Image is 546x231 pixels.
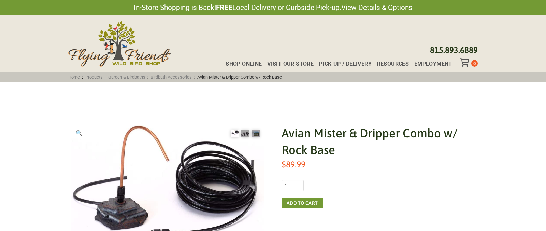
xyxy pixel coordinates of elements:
[430,45,478,55] a: 815.893.6889
[372,61,409,67] a: Resources
[267,61,314,67] span: Visit Our Store
[282,159,305,169] bdi: 89.99
[319,61,372,67] span: Pick-up / Delivery
[216,3,232,12] strong: FREE
[76,130,83,136] span: 🔍
[314,61,372,67] a: Pick-up / Delivery
[66,74,284,80] span: : : : :
[226,61,262,67] span: Shop Online
[195,74,284,80] span: Avian Mister & Dripper Combo w/ Rock Base
[341,3,413,12] a: View Details & Options
[282,159,286,169] span: $
[282,198,323,208] button: Add to cart
[66,74,82,80] a: Home
[220,61,262,67] a: Shop Online
[252,130,260,137] img: Avian Mister & Dripper Combo w/ Rock Base - Image 3
[409,61,452,67] a: Employment
[282,180,304,191] input: Product quantity
[134,3,413,13] span: In-Store Shopping is Back! Local Delivery or Curbside Pick-up.
[282,125,475,158] h1: Avian Mister & Dripper Combo w/ Rock Base
[231,130,239,137] img: Avian Mister & Dripper Combo w/ Rock Base
[106,74,147,80] a: Garden & Birdbaths
[262,61,314,67] a: Visit Our Store
[68,21,171,67] img: Flying Friends Wild Bird Shop Logo
[414,61,452,67] span: Employment
[473,61,476,66] span: 0
[71,125,87,141] a: View full-screen image gallery
[148,74,194,80] a: Birdbath Accessories
[241,130,249,137] img: Avian Mister & Dripper Combo w/ Rock Base - Image 2
[460,58,471,67] div: Toggle Off Canvas Content
[377,61,409,67] span: Resources
[83,74,105,80] a: Products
